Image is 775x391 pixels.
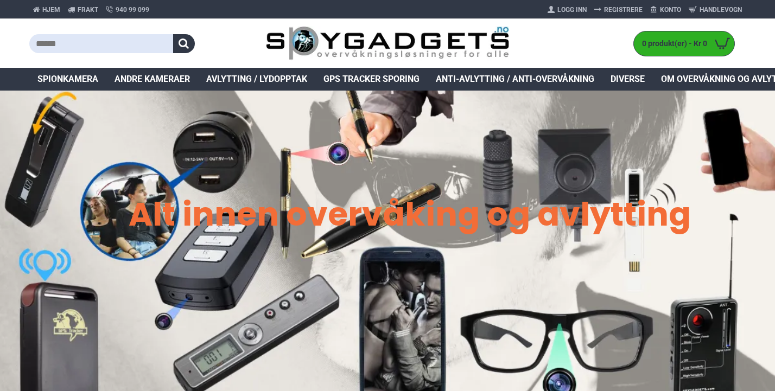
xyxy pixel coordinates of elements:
a: Registrere [590,1,646,18]
span: Handlevogn [700,5,742,15]
span: GPS Tracker Sporing [323,73,420,86]
span: Frakt [78,5,98,15]
span: Registrere [604,5,643,15]
a: Anti-avlytting / Anti-overvåkning [428,68,602,91]
span: Avlytting / Lydopptak [206,73,307,86]
img: SpyGadgets.no [266,26,510,61]
span: Anti-avlytting / Anti-overvåkning [436,73,594,86]
span: 940 99 099 [116,5,149,15]
span: Hjem [42,5,60,15]
span: Spionkamera [37,73,98,86]
a: Handlevogn [685,1,746,18]
a: Diverse [602,68,653,91]
a: Andre kameraer [106,68,198,91]
span: 0 produkt(er) - Kr 0 [634,38,710,49]
a: 0 produkt(er) - Kr 0 [634,31,734,56]
span: Konto [660,5,681,15]
span: Logg Inn [557,5,587,15]
a: Avlytting / Lydopptak [198,68,315,91]
a: Logg Inn [544,1,590,18]
a: GPS Tracker Sporing [315,68,428,91]
a: Spionkamera [29,68,106,91]
span: Diverse [611,73,645,86]
span: Andre kameraer [115,73,190,86]
a: Konto [646,1,685,18]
